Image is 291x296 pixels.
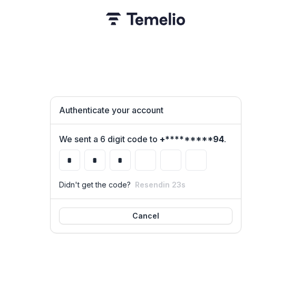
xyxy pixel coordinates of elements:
[59,150,80,171] input: Please enter your pin code
[160,150,181,171] input: Please enter your pin code
[135,150,156,171] input: Please enter your pin code
[110,150,131,171] input: Please enter your pin code
[59,208,232,224] button: Cancel
[59,179,131,190] p: Didn't get the code?
[186,150,207,171] input: Please enter your pin code
[135,180,186,189] button: Resendin 23s
[59,133,226,145] label: We sent a 6 digit code to .
[84,150,105,171] input: Please enter your pin code
[59,105,232,115] h1: Authenticate your account
[106,13,185,25] img: Temelio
